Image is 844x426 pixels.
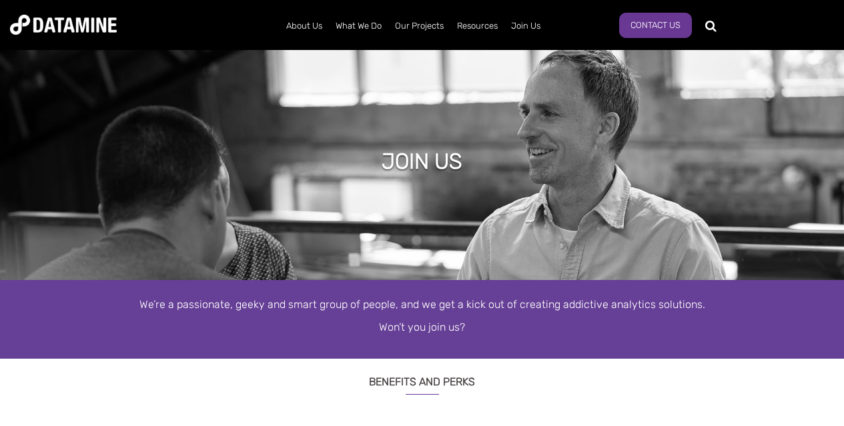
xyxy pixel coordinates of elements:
a: Resources [450,9,504,43]
a: Contact Us [619,13,692,38]
p: Won’t you join us? [42,319,803,335]
a: Our Projects [388,9,450,43]
a: What We Do [329,9,388,43]
h1: Join Us [382,147,462,176]
h3: Benefits and Perks [42,359,803,395]
a: Join Us [504,9,547,43]
p: We’re a passionate, geeky and smart group of people, and we get a kick out of creating addictive ... [42,297,803,313]
img: Datamine [10,15,117,35]
a: About Us [280,9,329,43]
